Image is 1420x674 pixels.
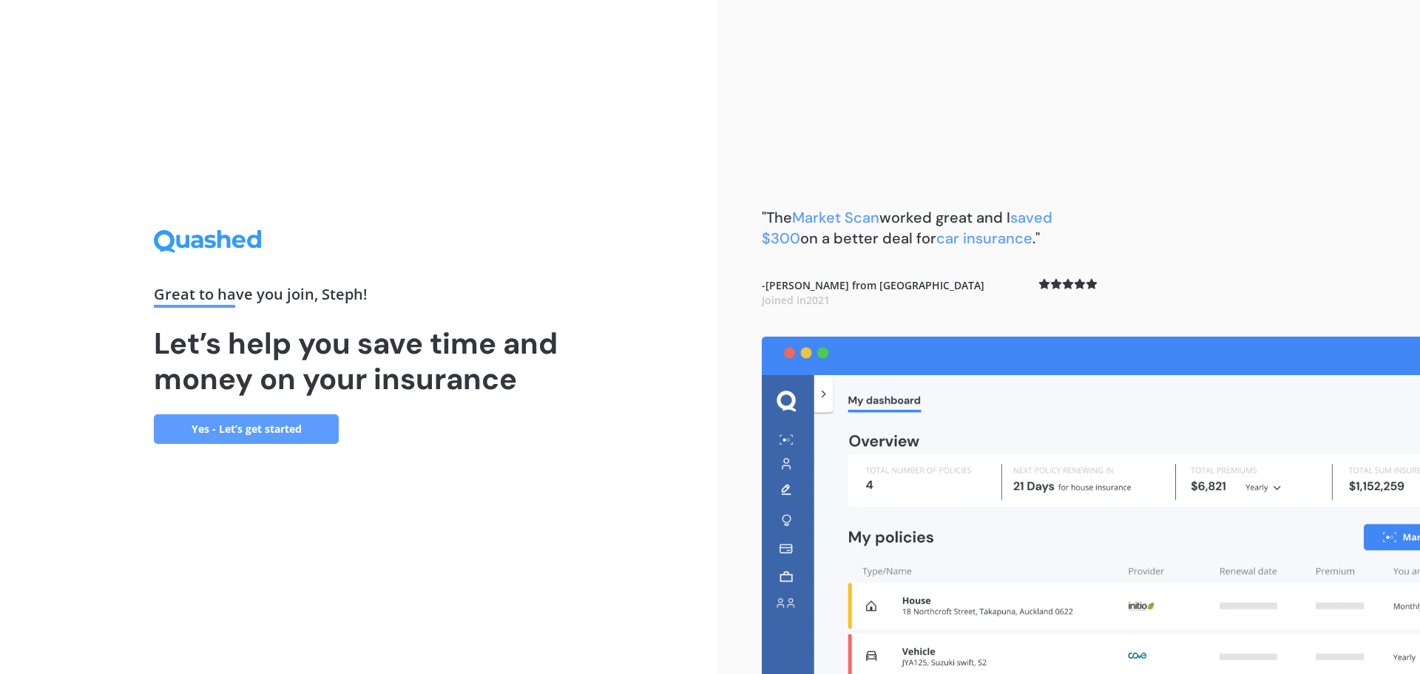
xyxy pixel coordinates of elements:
[154,414,339,444] a: Yes - Let’s get started
[792,208,879,227] span: Market Scan
[762,293,830,307] span: Joined in 2021
[762,337,1420,674] img: dashboard.webp
[762,278,984,307] b: - [PERSON_NAME] from [GEOGRAPHIC_DATA]
[936,229,1032,248] span: car insurance
[154,326,564,397] h1: Let’s help you save time and money on your insurance
[762,208,1052,248] b: "The worked great and I on a better deal for ."
[762,208,1052,248] span: saved $300
[154,287,564,308] div: Great to have you join , Steph !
